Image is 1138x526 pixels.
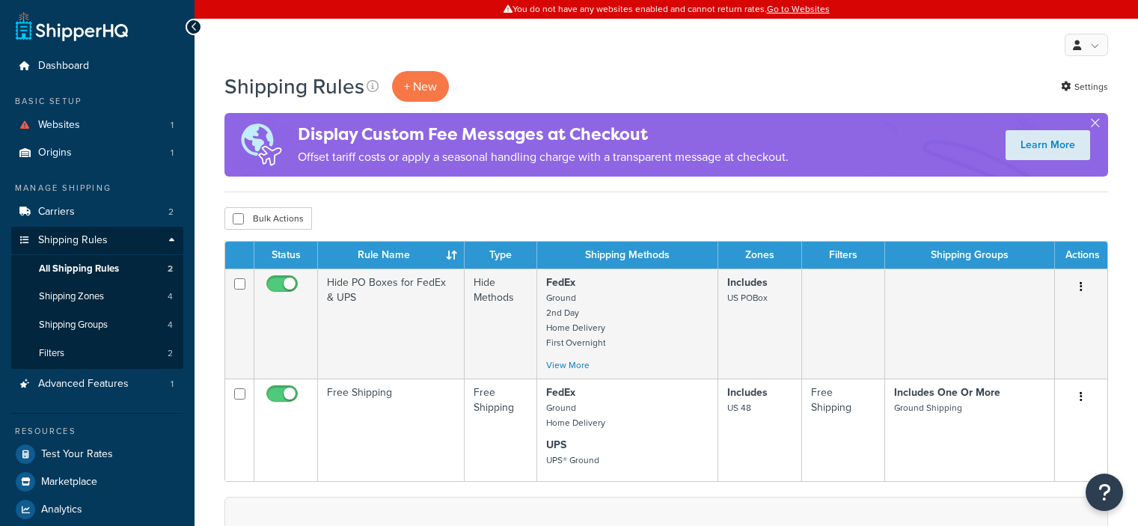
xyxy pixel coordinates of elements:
strong: Includes One Or More [894,385,1000,400]
a: ShipperHQ Home [16,11,128,41]
span: Advanced Features [38,378,129,391]
a: Advanced Features 1 [11,370,183,398]
button: Bulk Actions [224,207,312,230]
h1: Shipping Rules [224,72,364,101]
a: Shipping Groups 4 [11,311,183,339]
span: Shipping Groups [39,319,108,331]
span: 1 [171,119,174,132]
span: 4 [168,319,173,331]
a: View More [546,358,590,372]
a: Learn More [1006,130,1090,160]
span: Carriers [38,206,75,218]
span: Shipping Zones [39,290,104,303]
strong: UPS [546,437,566,453]
span: 2 [168,206,174,218]
span: 1 [171,147,174,159]
li: Shipping Zones [11,283,183,311]
a: Analytics [11,496,183,523]
strong: Includes [727,385,768,400]
span: 2 [168,347,173,360]
a: Shipping Zones 4 [11,283,183,311]
span: Shipping Rules [38,234,108,247]
strong: FedEx [546,385,575,400]
span: 2 [168,263,173,275]
td: Hide Methods [465,269,537,379]
li: Websites [11,111,183,139]
span: Analytics [41,504,82,516]
span: Filters [39,347,64,360]
a: Shipping Rules [11,227,183,254]
li: Shipping Groups [11,311,183,339]
a: Dashboard [11,52,183,80]
small: US POBox [727,291,768,305]
img: duties-banner-06bc72dcb5fe05cb3f9472aba00be2ae8eb53ab6f0d8bb03d382ba314ac3c341.png [224,113,298,177]
th: Type [465,242,537,269]
a: All Shipping Rules 2 [11,255,183,283]
th: Rule Name : activate to sort column ascending [318,242,465,269]
th: Shipping Groups [885,242,1055,269]
td: Free Shipping [318,379,465,481]
span: All Shipping Rules [39,263,119,275]
small: Ground Home Delivery [546,401,605,429]
li: Origins [11,139,183,167]
p: + New [392,71,449,102]
a: Origins 1 [11,139,183,167]
th: Zones [718,242,802,269]
small: US 48 [727,401,751,415]
small: Ground Shipping [894,401,962,415]
small: Ground 2nd Day Home Delivery First Overnight [546,291,605,349]
a: Go to Websites [767,2,830,16]
a: Filters 2 [11,340,183,367]
button: Open Resource Center [1086,474,1123,511]
li: All Shipping Rules [11,255,183,283]
a: Test Your Rates [11,441,183,468]
th: Status [254,242,318,269]
span: Marketplace [41,476,97,489]
li: Carriers [11,198,183,226]
li: Filters [11,340,183,367]
li: Shipping Rules [11,227,183,369]
strong: Includes [727,275,768,290]
li: Advanced Features [11,370,183,398]
a: Marketplace [11,468,183,495]
td: Free Shipping [802,379,886,481]
a: Carriers 2 [11,198,183,226]
span: Dashboard [38,60,89,73]
span: Websites [38,119,80,132]
span: 1 [171,378,174,391]
p: Offset tariff costs or apply a seasonal handling charge with a transparent message at checkout. [298,147,789,168]
th: Shipping Methods [537,242,718,269]
td: Hide PO Boxes for FedEx & UPS [318,269,465,379]
div: Manage Shipping [11,182,183,195]
h4: Display Custom Fee Messages at Checkout [298,122,789,147]
small: UPS® Ground [546,453,599,467]
div: Resources [11,425,183,438]
td: Free Shipping [465,379,537,481]
div: Basic Setup [11,95,183,108]
span: Origins [38,147,72,159]
strong: FedEx [546,275,575,290]
th: Filters [802,242,886,269]
span: Test Your Rates [41,448,113,461]
th: Actions [1055,242,1107,269]
a: Settings [1061,76,1108,97]
span: 4 [168,290,173,303]
a: Websites 1 [11,111,183,139]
